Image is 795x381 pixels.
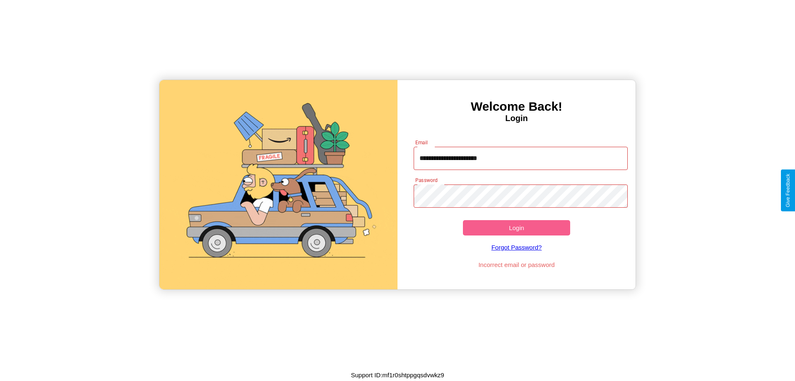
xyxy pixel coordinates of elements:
[351,369,444,381] p: Support ID: mf1r0shtppgqsdvwkz9
[410,235,624,259] a: Forgot Password?
[410,259,624,270] p: Incorrect email or password
[397,99,636,114] h3: Welcome Back!
[159,80,397,289] img: gif
[415,139,428,146] label: Email
[397,114,636,123] h4: Login
[785,174,791,207] div: Give Feedback
[463,220,570,235] button: Login
[415,177,437,184] label: Password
